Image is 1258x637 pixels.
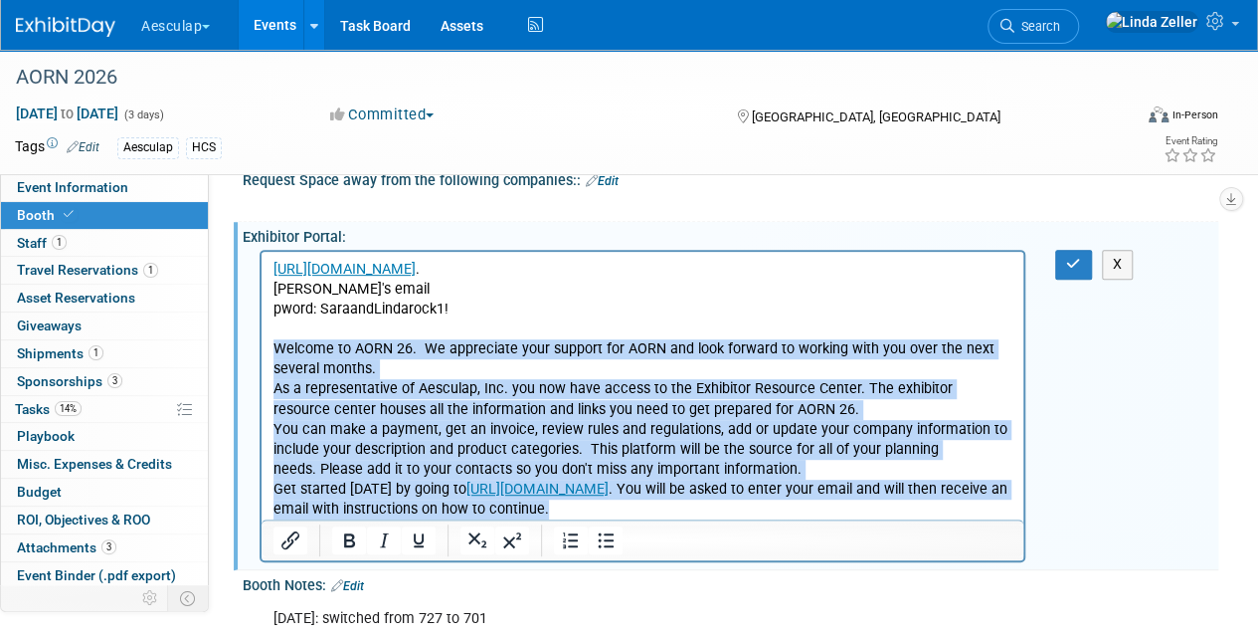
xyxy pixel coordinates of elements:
[1,423,208,450] a: Playbook
[1,285,208,312] a: Asset Reservations
[15,105,119,122] span: [DATE] [DATE]
[15,136,99,159] td: Tags
[168,585,209,611] td: Toggle Event Tabs
[1102,250,1134,279] button: X
[1,368,208,395] a: Sponsorships3
[17,428,75,444] span: Playbook
[589,527,623,554] button: Bullet list
[17,318,82,333] span: Giveaways
[243,570,1218,596] div: Booth Notes:
[1042,104,1218,133] div: Event Format
[273,527,307,554] button: Insert/edit link
[1,340,208,367] a: Shipments1
[64,209,74,220] i: Booth reservation complete
[262,252,1023,520] iframe: Rich Text Area
[101,539,116,554] span: 3
[1,479,208,506] a: Budget
[17,539,116,555] span: Attachments
[1105,11,1198,33] img: Linda Zeller
[751,109,999,124] span: [GEOGRAPHIC_DATA], [GEOGRAPHIC_DATA]
[122,108,164,121] span: (3 days)
[1,257,208,284] a: Travel Reservations1
[107,373,122,388] span: 3
[67,140,99,154] a: Edit
[367,527,401,554] button: Italic
[243,165,1218,191] div: Request Space away from the following companies::
[52,235,67,250] span: 1
[17,345,103,361] span: Shipments
[1,174,208,201] a: Event Information
[58,106,77,121] span: to
[331,579,364,593] a: Edit
[323,105,442,125] button: Committed
[1,562,208,589] a: Event Binder (.pdf export)
[186,137,222,158] div: HCS
[495,527,529,554] button: Superscript
[117,137,179,158] div: Aesculap
[1,534,208,561] a: Attachments3
[143,263,158,278] span: 1
[17,207,78,223] span: Booth
[15,401,82,417] span: Tasks
[17,235,67,251] span: Staff
[1,451,208,478] a: Misc. Expenses & Credits
[243,222,1218,247] div: Exhibitor Portal:
[17,262,158,278] span: Travel Reservations
[9,60,1116,96] div: AORN 2026
[1,396,208,423] a: Tasks14%
[1014,19,1060,34] span: Search
[89,345,103,360] span: 1
[988,9,1079,44] a: Search
[17,567,176,583] span: Event Binder (.pdf export)
[1164,136,1217,146] div: Event Rating
[17,179,128,195] span: Event Information
[1149,106,1168,122] img: Format-Inperson.png
[17,512,150,528] span: ROI, Objectives & ROO
[55,401,82,416] span: 14%
[332,527,366,554] button: Bold
[133,585,168,611] td: Personalize Event Tab Strip
[17,290,135,306] span: Asset Reservations
[586,174,619,188] a: Edit
[1,313,208,339] a: Giveaways
[17,484,62,500] span: Budget
[16,17,115,37] img: ExhibitDay
[554,527,588,554] button: Numbered list
[1,230,208,257] a: Staff1
[1,507,208,533] a: ROI, Objectives & ROO
[1171,107,1218,122] div: In-Person
[402,527,436,554] button: Underline
[17,373,122,389] span: Sponsorships
[17,456,172,472] span: Misc. Expenses & Credits
[460,527,494,554] button: Subscript
[1,202,208,229] a: Booth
